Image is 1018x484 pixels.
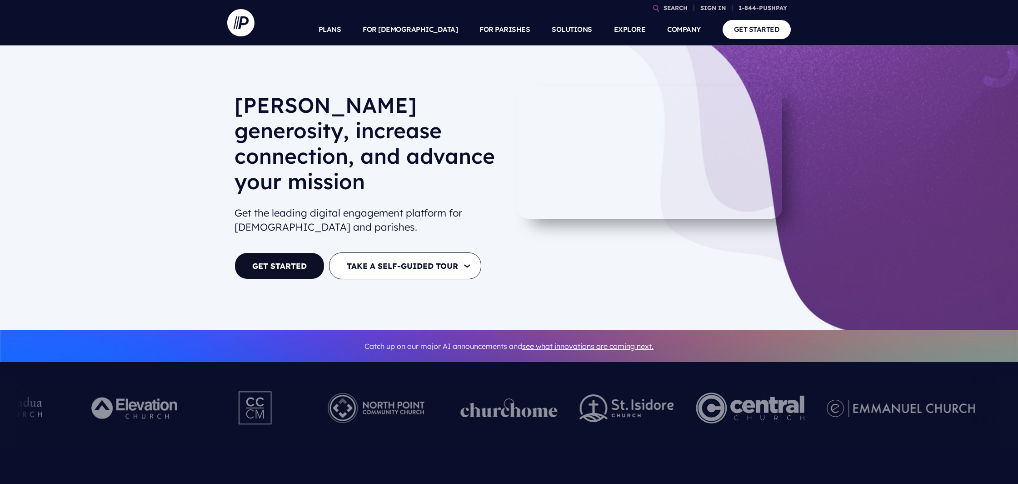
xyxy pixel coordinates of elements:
img: Pushpay_Logo__CCM [220,383,292,433]
img: Pushpay_Logo__NorthPoint [314,383,439,433]
a: GET STARTED [235,252,324,279]
a: see what innovations are coming next. [522,342,654,351]
img: pp_logos_1 [460,398,558,418]
a: GET STARTED [723,20,791,39]
h2: Get the leading digital engagement platform for [DEMOGRAPHIC_DATA] and parishes. [235,202,502,238]
a: FOR PARISHES [479,14,530,45]
p: Catch up on our major AI announcements and [235,336,783,357]
a: COMPANY [667,14,701,45]
a: SOLUTIONS [552,14,592,45]
img: pp_logos_3 [826,399,975,417]
img: Central Church Henderson NV [696,383,804,433]
button: TAKE A SELF-GUIDED TOUR [329,252,481,279]
a: PLANS [319,14,341,45]
img: Pushpay_Logo__Elevation [73,383,198,433]
img: pp_logos_2 [579,394,674,422]
h1: [PERSON_NAME] generosity, increase connection, and advance your mission [235,92,502,202]
a: FOR [DEMOGRAPHIC_DATA] [363,14,458,45]
a: EXPLORE [614,14,646,45]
